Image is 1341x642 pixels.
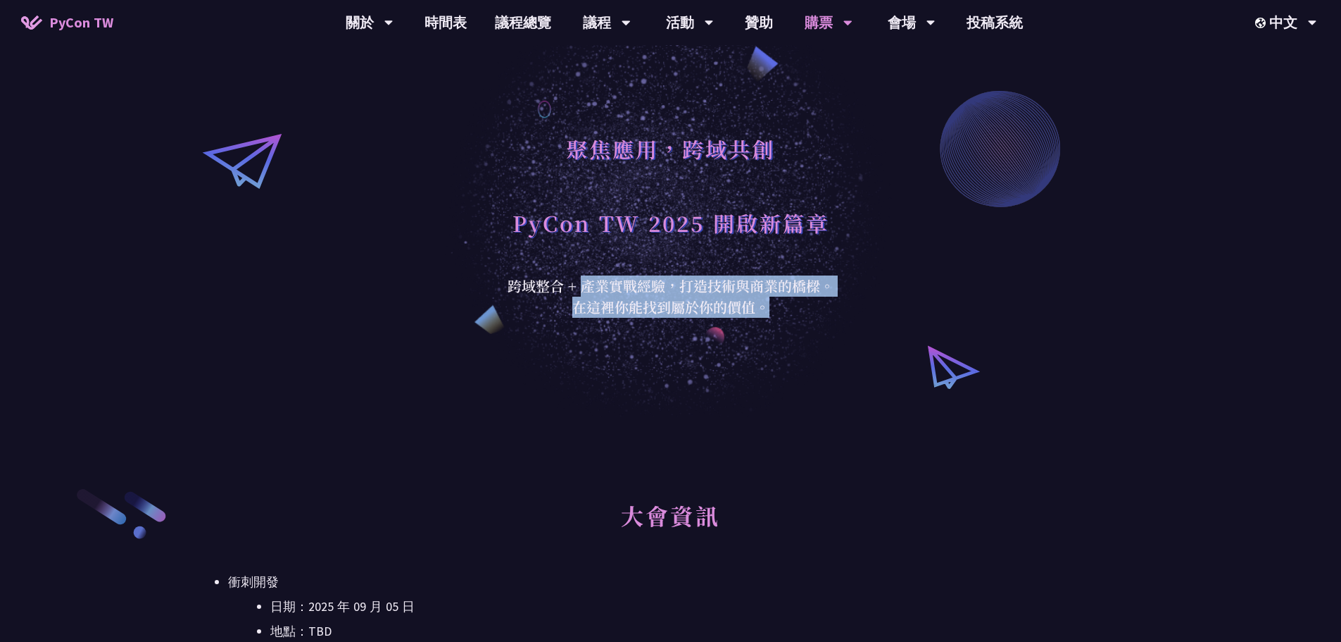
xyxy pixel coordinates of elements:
[228,487,1113,564] h2: 大會資訊
[7,5,127,40] a: PyCon TW
[270,596,1113,617] li: 日期：2025 年 09 月 05 日
[498,276,843,318] div: 跨域整合 + 產業實戰經驗，打造技術與商業的橋樑。 在這裡你能找到屬於你的價值。
[270,621,1113,642] li: 地點：TBD
[21,16,42,30] img: Home icon of PyCon TW 2025
[566,128,775,170] h1: 聚焦應用，跨域共創
[1255,18,1269,28] img: Locale Icon
[49,12,113,33] span: PyCon TW
[512,202,829,244] h1: PyCon TW 2025 開啟新篇章
[228,572,1113,642] li: 衝刺開發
